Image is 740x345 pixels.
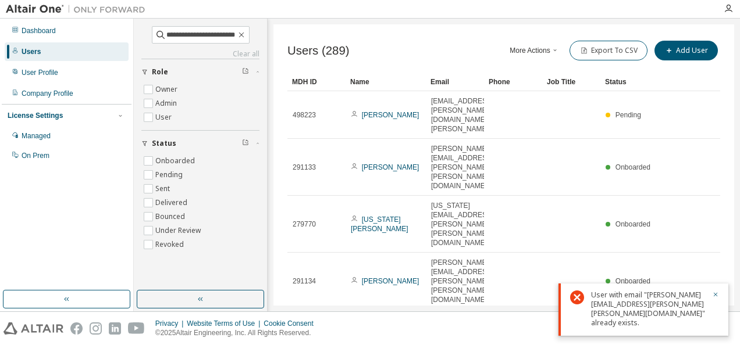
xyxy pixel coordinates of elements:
[187,319,264,328] div: Website Terms of Use
[489,73,538,91] div: Phone
[605,73,654,91] div: Status
[570,41,647,60] button: Export To CSV
[141,131,259,156] button: Status
[155,319,187,328] div: Privacy
[155,96,179,110] label: Admin
[155,238,186,251] label: Revoked
[431,144,493,191] span: [PERSON_NAME][EMAIL_ADDRESS][PERSON_NAME][PERSON_NAME][DOMAIN_NAME]
[155,182,172,196] label: Sent
[264,319,320,328] div: Cookie Consent
[155,82,180,96] label: Owner
[287,44,350,57] span: Users (289)
[362,163,419,171] a: [PERSON_NAME]
[155,110,174,124] label: User
[507,41,563,60] button: More Actions
[155,328,321,338] p: © 2025 Altair Engineering, Inc. All Rights Reserved.
[362,277,419,285] a: [PERSON_NAME]
[292,73,341,91] div: MDH ID
[591,290,705,328] div: User with email "[PERSON_NAME][EMAIL_ADDRESS][PERSON_NAME][PERSON_NAME][DOMAIN_NAME]" already exi...
[242,67,249,77] span: Clear filter
[22,89,73,98] div: Company Profile
[431,73,479,91] div: Email
[155,224,203,238] label: Under Review
[155,154,197,168] label: Onboarded
[22,26,56,35] div: Dashboard
[293,276,316,286] span: 291134
[22,68,58,77] div: User Profile
[362,111,419,119] a: [PERSON_NAME]
[6,3,151,15] img: Altair One
[616,163,650,171] span: Onboarded
[431,201,493,247] span: [US_STATE][EMAIL_ADDRESS][PERSON_NAME][PERSON_NAME][DOMAIN_NAME]
[109,322,121,335] img: linkedin.svg
[547,73,596,91] div: Job Title
[654,41,718,60] button: Add User
[3,322,63,335] img: altair_logo.svg
[293,163,316,172] span: 291133
[152,67,168,77] span: Role
[90,322,102,335] img: instagram.svg
[152,139,176,148] span: Status
[155,210,187,224] label: Bounced
[431,258,493,304] span: [PERSON_NAME][EMAIL_ADDRESS][PERSON_NAME][PERSON_NAME][DOMAIN_NAME]
[155,196,190,210] label: Delivered
[8,111,63,120] div: License Settings
[350,73,421,91] div: Name
[616,277,650,285] span: Onboarded
[351,215,408,233] a: [US_STATE][PERSON_NAME]
[431,96,493,134] span: [EMAIL_ADDRESS][PERSON_NAME][DOMAIN_NAME][PERSON_NAME]
[616,220,650,228] span: Onboarded
[293,220,316,229] span: 279770
[22,131,51,141] div: Managed
[242,139,249,148] span: Clear filter
[155,168,185,182] label: Pending
[22,47,41,56] div: Users
[141,59,259,85] button: Role
[293,110,316,120] span: 498223
[141,49,259,59] a: Clear all
[128,322,145,335] img: youtube.svg
[70,322,83,335] img: facebook.svg
[22,151,49,160] div: On Prem
[616,111,641,119] span: Pending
